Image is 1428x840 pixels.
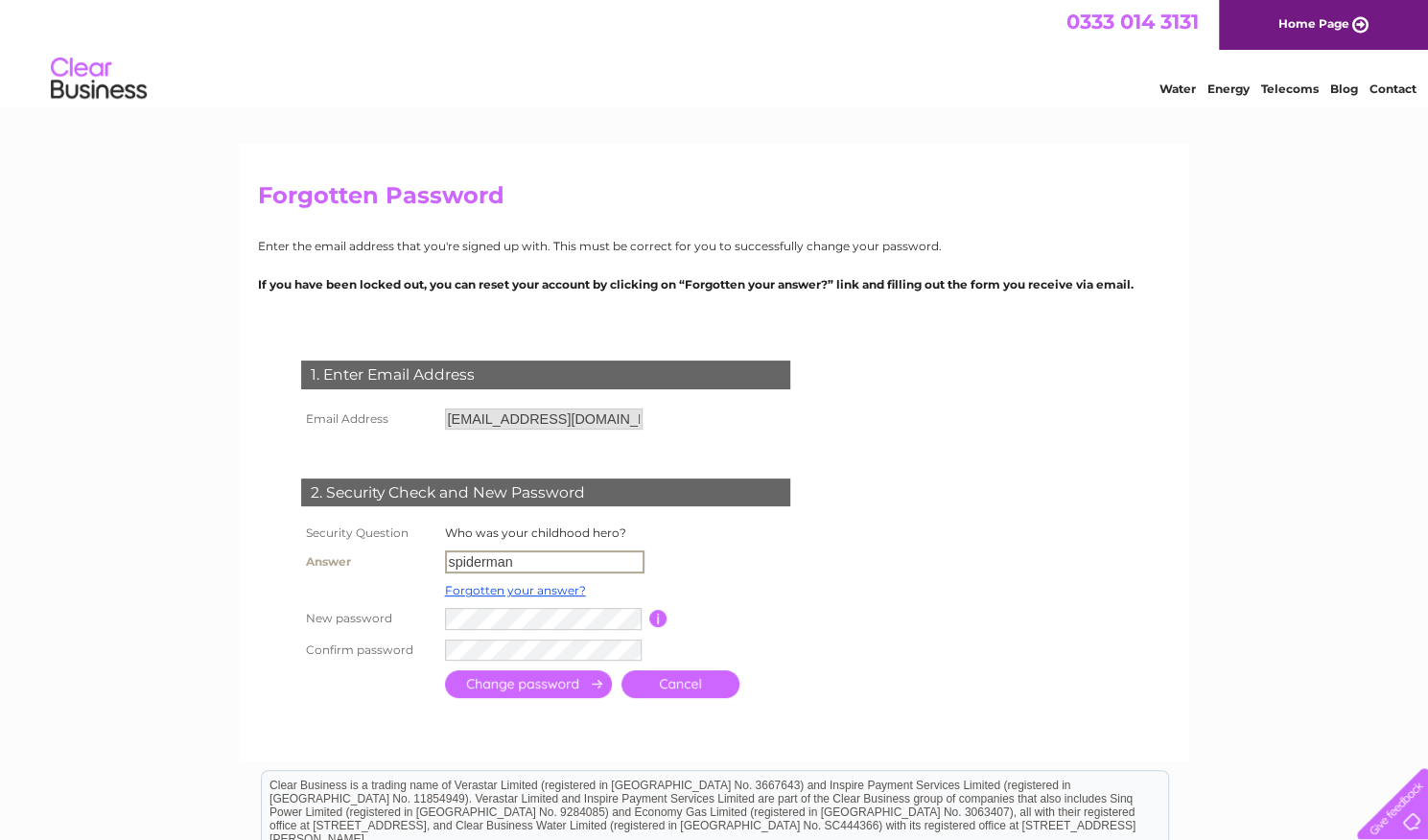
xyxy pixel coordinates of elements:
[296,521,440,546] th: Security Question
[445,583,586,597] a: Forgotten your answer?
[1207,82,1250,96] a: Energy
[649,610,667,627] input: Information
[301,478,790,507] div: 2. Security Check and New Password
[1261,82,1319,96] a: Telecoms
[1066,10,1199,34] a: 0333 014 3131
[296,635,440,666] th: Confirm password
[296,404,440,434] th: Email Address
[301,361,790,389] div: 1. Enter Email Address
[621,670,739,698] a: Cancel
[445,670,612,698] input: Submit
[296,546,440,578] th: Answer
[1369,82,1416,96] a: Contact
[296,603,440,635] th: New password
[1330,82,1358,96] a: Blog
[258,237,1171,255] p: Enter the email address that you're signed up with. This must be correct for you to successfully ...
[258,182,1171,219] h2: Forgotten Password
[50,50,148,108] img: logo.png
[262,11,1168,93] div: Clear Business is a trading name of Verastar Limited (registered in [GEOGRAPHIC_DATA] No. 3667643...
[1159,82,1196,96] a: Water
[445,525,626,540] label: Who was your childhood hero?
[258,275,1171,293] p: If you have been locked out, you can reset your account by clicking on “Forgotten your answer?” l...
